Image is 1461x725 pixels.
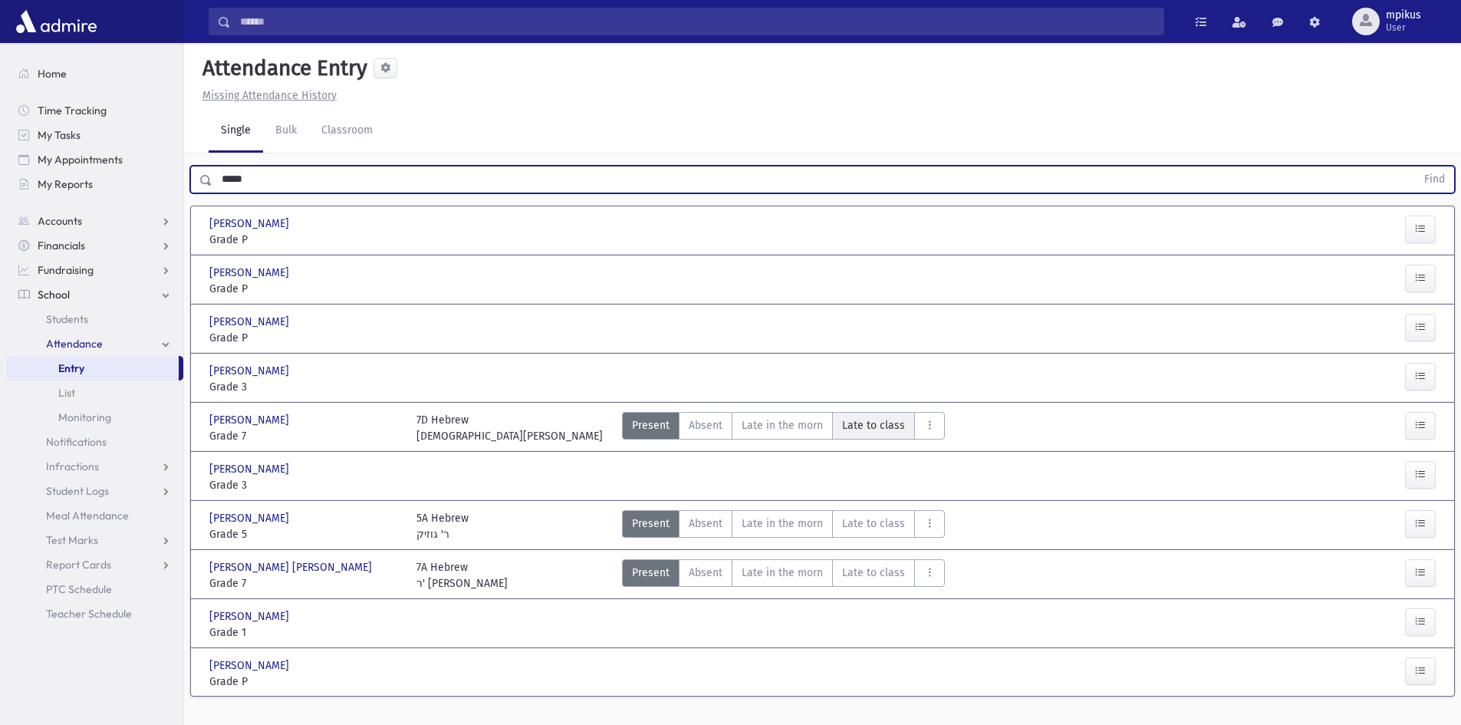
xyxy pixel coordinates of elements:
input: Search [231,8,1163,35]
a: My Appointments [6,147,183,172]
span: Entry [58,361,84,375]
a: Notifications [6,430,183,454]
span: Test Marks [46,533,98,547]
span: Financials [38,239,85,252]
span: My Appointments [38,153,123,166]
span: [PERSON_NAME] [209,363,292,379]
span: Late to class [842,516,905,532]
span: My Tasks [38,128,81,142]
a: List [6,381,183,405]
span: Meal Attendance [46,509,129,522]
a: Home [6,61,183,86]
button: Find [1415,166,1454,193]
span: Absent [689,565,722,581]
span: Attendance [46,337,103,351]
span: Grade P [209,330,401,346]
span: Late in the morn [742,516,823,532]
a: Time Tracking [6,98,183,123]
div: AttTypes [622,559,945,592]
h5: Attendance Entry [196,55,367,81]
a: Fundraising [6,258,183,282]
a: Infractions [6,454,183,479]
a: My Reports [6,172,183,196]
span: Late to class [842,565,905,581]
div: 5A Hebrew ר' גוזיק [416,510,469,542]
div: 7A Hebrew ר' [PERSON_NAME] [416,559,508,592]
span: [PERSON_NAME] [209,510,292,526]
a: Attendance [6,331,183,356]
span: My Reports [38,177,93,191]
span: Late in the morn [742,417,823,433]
a: Student Logs [6,479,183,503]
img: AdmirePro [12,6,100,37]
span: Late in the morn [742,565,823,581]
a: Accounts [6,209,183,233]
span: mpikus [1386,9,1421,21]
span: School [38,288,70,302]
span: Grade P [209,232,401,248]
a: Bulk [263,110,309,153]
span: Grade 3 [209,477,401,493]
span: [PERSON_NAME] [209,265,292,281]
a: My Tasks [6,123,183,147]
a: Entry [6,356,179,381]
span: [PERSON_NAME] [209,461,292,477]
span: Accounts [38,214,82,228]
span: Grade 1 [209,624,401,641]
span: Time Tracking [38,104,107,117]
span: User [1386,21,1421,34]
span: Infractions [46,460,99,473]
a: Single [209,110,263,153]
div: 7D Hebrew [DEMOGRAPHIC_DATA][PERSON_NAME] [416,412,603,444]
span: [PERSON_NAME] [209,657,292,674]
span: Absent [689,516,722,532]
a: Financials [6,233,183,258]
span: [PERSON_NAME] [209,314,292,330]
span: [PERSON_NAME] [209,412,292,428]
a: Report Cards [6,552,183,577]
span: Grade 7 [209,428,401,444]
span: PTC Schedule [46,582,112,596]
a: Classroom [309,110,385,153]
a: PTC Schedule [6,577,183,601]
span: Grade 5 [209,526,401,542]
u: Missing Attendance History [202,89,337,102]
span: Report Cards [46,558,111,572]
span: [PERSON_NAME] [209,216,292,232]
a: Missing Attendance History [196,89,337,102]
span: Present [632,417,670,433]
span: Monitoring [58,410,111,424]
span: Teacher Schedule [46,607,132,621]
span: Present [632,565,670,581]
span: Students [46,312,88,326]
a: Teacher Schedule [6,601,183,626]
span: Late to class [842,417,905,433]
span: [PERSON_NAME] [PERSON_NAME] [209,559,375,575]
span: Absent [689,417,722,433]
span: Grade P [209,674,401,690]
span: Notifications [46,435,107,449]
a: Test Marks [6,528,183,552]
span: Grade 3 [209,379,401,395]
a: Monitoring [6,405,183,430]
a: School [6,282,183,307]
div: AttTypes [622,510,945,542]
a: Students [6,307,183,331]
span: Home [38,67,67,81]
span: Present [632,516,670,532]
span: Student Logs [46,484,109,498]
a: Meal Attendance [6,503,183,528]
span: Grade P [209,281,401,297]
div: AttTypes [622,412,945,444]
span: List [58,386,75,400]
span: Grade 7 [209,575,401,592]
span: Fundraising [38,263,94,277]
span: [PERSON_NAME] [209,608,292,624]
